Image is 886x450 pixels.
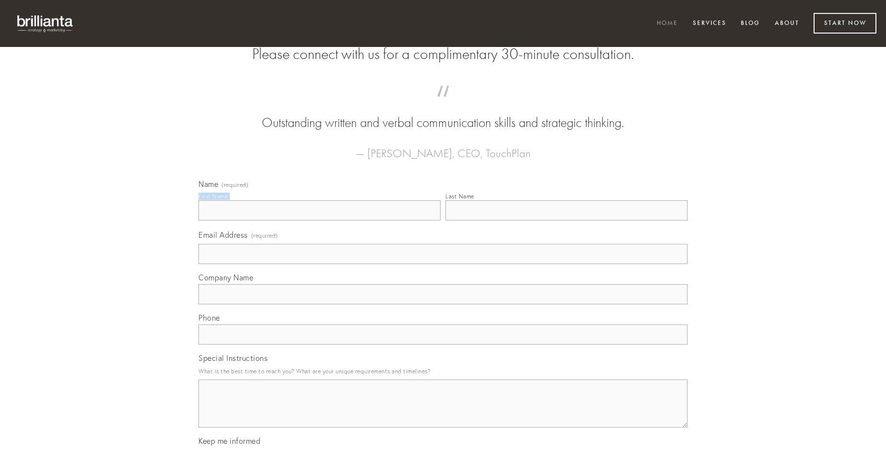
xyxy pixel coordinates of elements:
[251,229,278,242] span: (required)
[198,273,253,282] span: Company Name
[734,16,766,32] a: Blog
[221,182,248,188] span: (required)
[198,436,260,446] span: Keep me informed
[198,193,228,200] div: First Name
[198,313,220,323] span: Phone
[198,45,688,63] h2: Please connect with us for a complimentary 30-minute consultation.
[445,193,474,200] div: Last Name
[769,16,805,32] a: About
[198,353,268,363] span: Special Instructions
[214,132,672,163] figcaption: — [PERSON_NAME], CEO, TouchPlan
[651,16,684,32] a: Home
[814,13,876,34] a: Start Now
[214,95,672,132] blockquote: Outstanding written and verbal communication skills and strategic thinking.
[214,95,672,114] span: “
[10,10,82,37] img: brillianta - research, strategy, marketing
[198,365,688,378] p: What is the best time to reach you? What are your unique requirements and timelines?
[198,230,248,240] span: Email Address
[687,16,733,32] a: Services
[198,179,218,189] span: Name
